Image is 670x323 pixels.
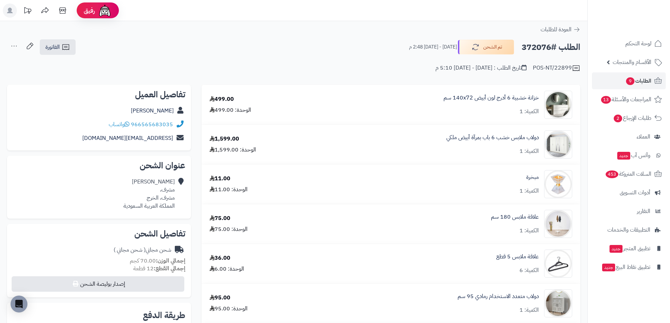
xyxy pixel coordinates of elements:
span: رفيق [84,6,95,15]
img: 1727539821-110317010026-90x90.jpg [544,170,572,198]
div: 499.00 [210,95,234,103]
a: التطبيقات والخدمات [592,221,666,238]
div: 95.00 [210,294,230,302]
a: طلبات الإرجاع2 [592,110,666,127]
span: جديد [610,245,623,253]
div: الوحدة: 1,599.00 [210,146,256,154]
span: 13 [601,96,611,104]
div: الوحدة: 75.00 [210,225,248,233]
strong: إجمالي الوزن: [156,257,185,265]
span: 2 [614,115,622,122]
span: المراجعات والأسئلة [600,95,651,104]
h2: عنوان الشحن [13,161,185,170]
h2: تفاصيل العميل [13,90,185,99]
img: 1745329719-1708514911-110107010047-1000x1000-90x90.jpg [544,250,572,278]
span: الأقسام والمنتجات [613,57,651,67]
span: العودة للطلبات [541,25,572,34]
span: تطبيق نقاط البيع [601,262,650,272]
a: أدوات التسويق [592,184,666,201]
h2: الطلب #372076 [522,40,580,54]
a: السلات المتروكة453 [592,166,666,182]
span: السلات المتروكة [605,169,651,179]
a: علاقة ملابس 180 سم [491,213,539,221]
a: المراجعات والأسئلة13 [592,91,666,108]
strong: إجمالي القطع: [154,264,185,273]
div: 11.00 [210,175,230,183]
div: الكمية: 1 [519,306,539,314]
div: الكمية: 1 [519,147,539,155]
a: وآتس آبجديد [592,147,666,164]
div: شحن مجاني [114,246,171,254]
img: logo-2.png [622,20,663,34]
a: الفاتورة [40,39,76,55]
img: ai-face.png [98,4,112,18]
small: 70.00 كجم [130,257,185,265]
a: الطلبات9 [592,72,666,89]
div: تاريخ الطلب : [DATE] - [DATE] 5:10 م [435,64,527,72]
span: الفاتورة [45,43,60,51]
span: طلبات الإرجاع [613,113,651,123]
div: POS-NT/22899 [533,64,580,72]
div: الكمية: 6 [519,266,539,274]
span: ( شحن مجاني ) [114,246,146,254]
span: العملاء [637,132,650,142]
a: واتساب [109,120,129,129]
small: 12 قطعة [133,264,185,273]
a: [PERSON_NAME] [131,106,174,115]
span: وآتس آب [617,150,650,160]
a: تطبيق نقاط البيعجديد [592,259,666,276]
h2: طريقة الدفع [143,311,185,319]
div: 75.00 [210,214,230,222]
span: جديد [602,264,615,271]
button: تم الشحن [458,40,514,54]
a: تطبيق المتجرجديد [592,240,666,257]
a: تحديثات المنصة [19,4,36,19]
span: أدوات التسويق [620,188,650,198]
div: 1,599.00 [210,135,239,143]
span: لوحة التحكم [625,39,651,49]
div: الكمية: 1 [519,187,539,195]
a: العودة للطلبات [541,25,580,34]
img: 1747815645-110107010068-90x90.jpg [544,210,572,238]
div: 36.00 [210,254,230,262]
a: دولاب متعدد الاستخدام رمادي 95 سم [458,292,539,301]
a: [EMAIL_ADDRESS][DOMAIN_NAME] [82,134,173,142]
img: 1746709299-1702541934053-68567865785768-1000x1000-90x90.jpg [544,91,572,119]
small: [DATE] - [DATE] 2:48 م [409,44,457,51]
span: تطبيق المتجر [609,244,650,253]
a: العملاء [592,128,666,145]
div: الوحدة: 95.00 [210,305,248,313]
button: إصدار بوليصة الشحن [12,276,184,292]
a: خزانة خشبية 6 أدرج لون أبيض 140x72 سم [444,94,539,102]
div: الوحدة: 6.00 [210,265,244,273]
span: جديد [617,152,630,160]
div: Open Intercom Messenger [11,296,27,312]
img: 1733065410-1-90x90.jpg [544,130,572,159]
a: مبخرة [526,173,539,181]
span: التطبيقات والخدمات [607,225,650,235]
span: التقارير [637,206,650,216]
span: الطلبات [625,76,651,86]
a: 966565683035 [131,120,173,129]
a: التقارير [592,203,666,220]
div: [PERSON_NAME] مشرف، مشرف، الخرج المملكة العربية السعودية [123,178,175,210]
a: علاقة ملابس 5 قطع [496,253,539,261]
img: 1751781100-220605010578-90x90.jpg [544,289,572,317]
a: لوحة التحكم [592,35,666,52]
h2: تفاصيل الشحن [13,230,185,238]
div: الكمية: 1 [519,108,539,116]
span: 9 [626,77,634,85]
div: الوحدة: 11.00 [210,186,248,194]
div: الوحدة: 499.00 [210,106,251,114]
span: 453 [606,170,618,178]
a: دولاب ملابس خشب 6 باب بمرآة أبيض ملكي [446,134,539,142]
div: الكمية: 1 [519,227,539,235]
